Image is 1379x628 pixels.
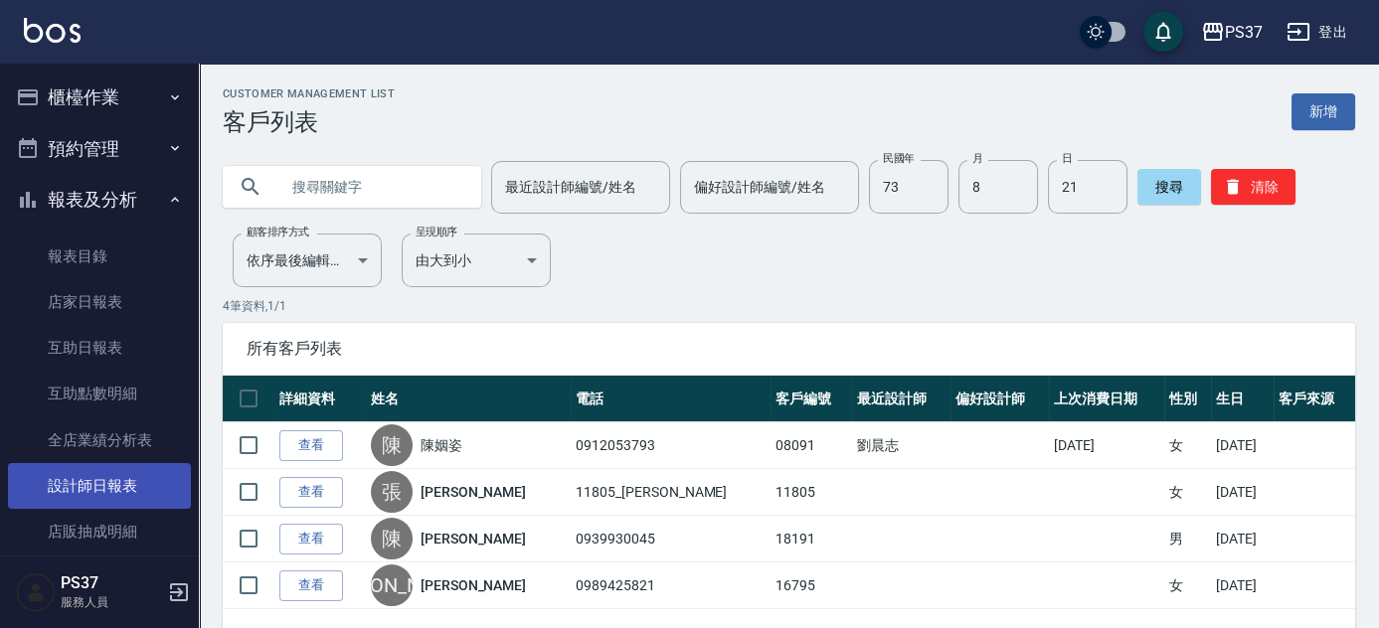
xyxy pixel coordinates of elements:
th: 客戶編號 [771,376,852,422]
td: 08091 [771,422,852,469]
td: 16795 [771,562,852,609]
button: 登出 [1279,14,1355,51]
label: 日 [1062,151,1072,166]
div: 陳 [371,518,413,559]
button: 櫃檯作業 [8,72,191,123]
button: 搜尋 [1137,169,1201,205]
td: [DATE] [1211,562,1274,609]
th: 上次消費日期 [1049,376,1164,422]
p: 服務人員 [61,593,162,611]
h5: PS37 [61,573,162,593]
input: 搜尋關鍵字 [278,160,465,214]
a: [PERSON_NAME] [421,575,526,595]
a: 新增 [1292,93,1355,130]
td: 0939930045 [571,516,771,562]
th: 詳細資料 [274,376,366,422]
a: 店家日報表 [8,279,191,325]
th: 偏好設計師 [950,376,1049,422]
div: 依序最後編輯時間 [233,234,382,287]
a: 互助日報表 [8,325,191,371]
td: 11805 [771,469,852,516]
td: 11805_[PERSON_NAME] [571,469,771,516]
button: 報表及分析 [8,174,191,226]
a: 費用分析表 [8,554,191,600]
label: 民國年 [883,151,914,166]
a: 報表目錄 [8,234,191,279]
td: [DATE] [1211,422,1274,469]
div: PS37 [1225,20,1263,45]
button: 預約管理 [8,123,191,175]
button: save [1143,12,1183,52]
th: 姓名 [366,376,571,422]
a: 店販抽成明細 [8,509,191,554]
td: 女 [1164,469,1211,516]
div: [PERSON_NAME] [371,564,413,606]
span: 所有客戶列表 [247,339,1331,359]
label: 月 [972,151,982,166]
th: 客戶來源 [1274,376,1355,422]
td: 男 [1164,516,1211,562]
h2: Customer Management List [223,87,395,100]
div: 由大到小 [402,234,551,287]
label: 呈現順序 [416,225,457,239]
td: [DATE] [1049,422,1164,469]
a: 陳姻姿 [421,435,462,455]
img: Logo [24,18,81,43]
a: 互助點數明細 [8,371,191,416]
td: 0989425821 [571,562,771,609]
a: [PERSON_NAME] [421,482,526,502]
button: 清除 [1211,169,1295,205]
td: 18191 [771,516,852,562]
a: 設計師日報表 [8,463,191,509]
th: 生日 [1211,376,1274,422]
div: 陳 [371,424,413,466]
td: 女 [1164,562,1211,609]
p: 4 筆資料, 1 / 1 [223,297,1355,315]
td: 0912053793 [571,422,771,469]
div: 張 [371,471,413,513]
a: 查看 [279,477,343,508]
h3: 客戶列表 [223,108,395,136]
img: Person [16,572,56,612]
a: 查看 [279,430,343,461]
td: 女 [1164,422,1211,469]
td: 劉晨志 [852,422,950,469]
label: 顧客排序方式 [247,225,309,239]
a: 查看 [279,524,343,554]
button: PS37 [1193,12,1271,53]
td: [DATE] [1211,469,1274,516]
th: 電話 [571,376,771,422]
th: 最近設計師 [852,376,950,422]
a: [PERSON_NAME] [421,529,526,549]
a: 全店業績分析表 [8,417,191,463]
td: [DATE] [1211,516,1274,562]
a: 查看 [279,570,343,601]
th: 性別 [1164,376,1211,422]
